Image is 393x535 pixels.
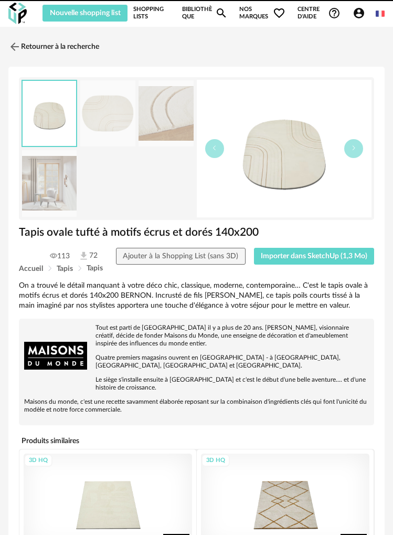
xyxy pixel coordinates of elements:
[261,253,367,260] span: Importer dans SketchUp (1,3 Mo)
[19,265,374,272] div: Breadcrumb
[116,248,246,265] button: Ajouter à la Shopping List (sans 3D)
[19,225,374,239] h1: Tapis ovale tufté à motifs écrus et dorés 140x200
[215,7,228,19] span: Magnify icon
[298,6,341,21] span: Centre d'aideHelp Circle Outline icon
[123,253,238,260] span: Ajouter à la Shopping List (sans 3D)
[8,3,27,24] img: OXP
[182,5,228,22] a: BibliothèqueMagnify icon
[239,5,285,22] span: Nos marques
[273,7,285,19] span: Heart Outline icon
[353,7,365,19] span: Account Circle icon
[23,81,76,146] img: thumbnail.png
[78,250,98,261] span: 72
[50,9,121,17] span: Nouvelle shopping list
[24,324,87,387] img: brand logo
[139,80,193,147] img: tapis-ovale-tufte-a-motifs-ecrus-et-dores-140x200-1000-3-38-230540_3.jpg
[353,7,370,19] span: Account Circle icon
[19,281,374,311] div: On a trouvé le détail manquant à votre déco chic, classique, moderne, contemporaine… C'est le tap...
[24,376,369,392] p: Le siège s'installe ensuite à [GEOGRAPHIC_DATA] et c'est le début d'une belle aventure.... et d'u...
[201,454,230,467] div: 3D HQ
[24,398,369,414] p: Maisons du monde, c'est une recette savamment élaborée reposant sur la combinaison d'ingrédients ...
[19,265,43,272] span: Accueil
[78,250,89,261] img: Téléchargements
[8,35,99,58] a: Retourner à la recherche
[43,5,128,22] button: Nouvelle shopping list
[24,324,369,348] p: Tout est parti de [GEOGRAPHIC_DATA] il y a plus de 20 ans. [PERSON_NAME], visionnaire créatif, dé...
[80,80,135,147] img: tapis-ovale-tufte-a-motifs-ecrus-et-dores-140x200-1000-3-38-230540_1.jpg
[197,80,372,217] img: thumbnail.png
[24,354,369,370] p: Quatre premiers magasins ouvrent en [GEOGRAPHIC_DATA] - à [GEOGRAPHIC_DATA], [GEOGRAPHIC_DATA], [...
[50,251,70,261] span: 113
[328,7,341,19] span: Help Circle Outline icon
[19,434,374,448] h4: Produits similaires
[87,265,103,272] span: Tapis
[376,9,385,18] img: fr
[22,150,77,217] img: tapis-ovale-tufte-a-motifs-ecrus-et-dores-140x200-1000-3-38-230540_9.jpg
[57,265,73,272] span: Tapis
[8,40,21,53] img: svg+xml;base64,PHN2ZyB3aWR0aD0iMjQiIGhlaWdodD0iMjQiIHZpZXdCb3g9IjAgMCAyNCAyNCIgZmlsbD0ibm9uZSIgeG...
[133,5,170,22] a: Shopping Lists
[254,248,375,265] button: Importer dans SketchUp (1,3 Mo)
[24,454,52,467] div: 3D HQ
